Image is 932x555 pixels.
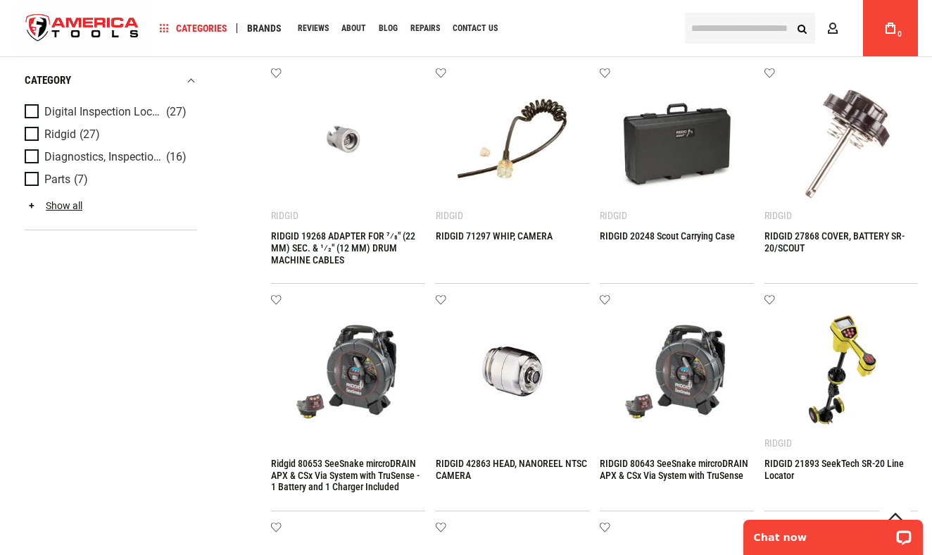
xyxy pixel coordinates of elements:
a: RIDGID 71297 WHIP, CAMERA [436,230,553,242]
img: RIDGID 27868 COVER, BATTERY SR-20/SCOUT [779,82,905,208]
span: About [341,24,366,32]
a: Blog [372,19,404,38]
img: RIDGID 80643 SeeSnake mircroDRAIN APX & CSx Via System with TruSense [614,308,740,435]
a: Categories [153,19,234,38]
img: RIDGID 20248 Scout Carrying Case [614,82,740,208]
img: RIDGID 71297 WHIP, CAMERA [450,82,576,208]
button: Search [788,15,815,42]
span: Parts [44,173,70,186]
span: Reviews [298,24,329,32]
img: Ridgid 80653 SeeSnake mircroDRAIN APX & CSx Via System with TruSense - 1 Battery and 1 Charger In... [285,308,411,435]
img: RIDGID 21893 SeekTech SR-20 Line Locator [779,308,905,435]
span: Brands [247,23,282,33]
span: Digital Inspection Locating [44,106,163,118]
span: Categories [160,23,227,33]
div: Product Filters [25,56,197,230]
a: store logo [14,2,151,55]
a: Contact Us [446,19,504,38]
a: RIDGID 21893 SeekTech SR-20 Line Locator [764,458,904,481]
span: Blog [379,24,398,32]
span: Repairs [410,24,440,32]
div: category [25,71,197,90]
a: RIDGID 27868 COVER, BATTERY SR-20/SCOUT [764,230,905,254]
a: RIDGID 42863 HEAD, NANOREEL NTSC CAMERA [436,458,587,481]
a: Repairs [404,19,446,38]
a: Brands [241,19,288,38]
img: RIDGID 42863 HEAD, NANOREEL NTSC CAMERA [450,308,576,435]
a: Show all [25,200,82,211]
a: RIDGID 80643 SeeSnake mircroDRAIN APX & CSx Via System with TruSense [600,458,748,481]
span: (7) [74,174,88,186]
a: Parts (7) [25,172,194,187]
span: Contact Us [453,24,498,32]
a: Reviews [291,19,335,38]
span: (16) [166,151,187,163]
span: Diagnostics, Inspection & Locating [44,151,163,163]
span: 0 [898,30,902,38]
div: Ridgid [764,210,792,221]
div: Ridgid [764,437,792,449]
div: Ridgid [600,210,627,221]
a: Ridgid 80653 SeeSnake mircroDRAIN APX & CSx Via System with TruSense - 1 Battery and 1 Charger In... [271,458,420,493]
a: RIDGID 20248 Scout Carrying Case [600,230,735,242]
div: Ridgid [436,210,463,221]
a: Ridgid (27) [25,127,194,142]
span: (27) [80,129,100,141]
span: Ridgid [44,128,76,141]
span: (27) [166,106,187,118]
div: Ridgid [271,210,298,221]
a: About [335,19,372,38]
img: RIDGID 19268 ADAPTER FOR 7⁄8 [285,82,411,208]
a: Digital Inspection Locating (27) [25,104,194,120]
img: America Tools [14,2,151,55]
iframe: LiveChat chat widget [734,511,932,555]
a: RIDGID 19268 ADAPTER FOR 7⁄8" (22 MM) SEC. & 1⁄2" (12 MM) DRUM MACHINE CABLES [271,230,415,266]
a: Diagnostics, Inspection & Locating (16) [25,149,194,165]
